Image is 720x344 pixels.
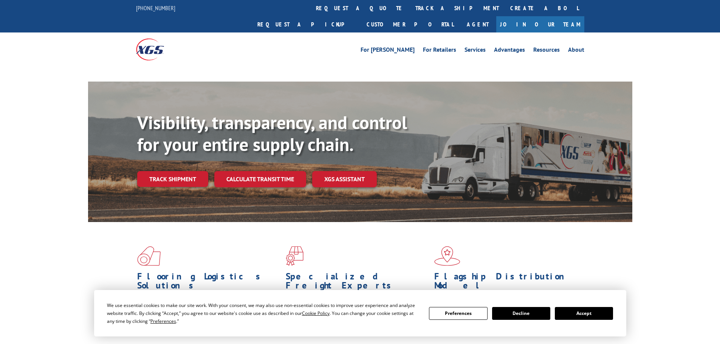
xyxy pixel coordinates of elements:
[136,4,175,12] a: [PHONE_NUMBER]
[429,307,487,320] button: Preferences
[137,272,280,294] h1: Flooring Logistics Solutions
[492,307,550,320] button: Decline
[434,246,460,266] img: xgs-icon-flagship-distribution-model-red
[150,318,176,324] span: Preferences
[214,171,306,187] a: Calculate transit time
[286,272,429,294] h1: Specialized Freight Experts
[361,47,415,55] a: For [PERSON_NAME]
[286,246,303,266] img: xgs-icon-focused-on-flooring-red
[496,16,584,32] a: Join Our Team
[137,246,161,266] img: xgs-icon-total-supply-chain-intelligence-red
[252,16,361,32] a: Request a pickup
[555,307,613,320] button: Accept
[361,16,459,32] a: Customer Portal
[459,16,496,32] a: Agent
[465,47,486,55] a: Services
[533,47,560,55] a: Resources
[312,171,377,187] a: XGS ASSISTANT
[94,290,626,336] div: Cookie Consent Prompt
[107,301,420,325] div: We use essential cookies to make our site work. With your consent, we may also use non-essential ...
[434,272,577,294] h1: Flagship Distribution Model
[302,310,330,316] span: Cookie Policy
[137,171,208,187] a: Track shipment
[568,47,584,55] a: About
[494,47,525,55] a: Advantages
[137,111,407,156] b: Visibility, transparency, and control for your entire supply chain.
[423,47,456,55] a: For Retailers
